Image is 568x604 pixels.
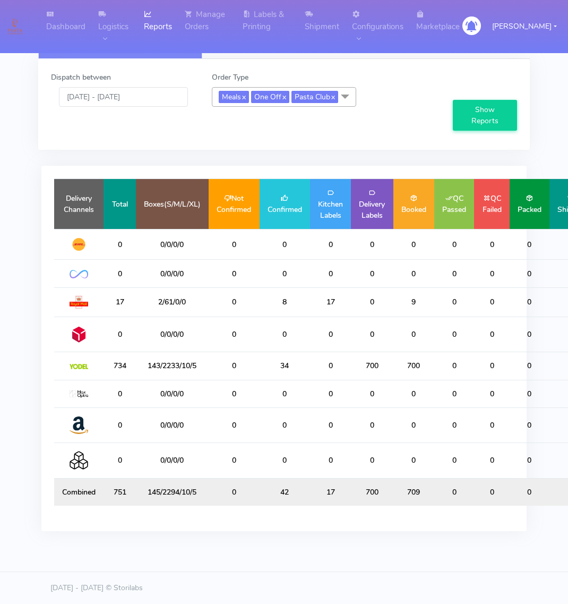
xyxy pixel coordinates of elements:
[474,260,509,287] td: 0
[474,317,509,352] td: 0
[510,287,549,317] td: 0
[310,179,351,229] td: Kitchen Labels
[136,260,209,287] td: 0/0/0/0
[104,179,135,229] td: Total
[70,364,88,369] img: Yodel
[70,416,88,435] img: Amazon
[474,443,509,478] td: 0
[136,443,209,478] td: 0/0/0/0
[330,91,335,102] a: x
[310,443,351,478] td: 0
[474,407,509,443] td: 0
[136,229,209,260] td: 0/0/0/0
[393,229,434,260] td: 0
[510,179,549,229] td: Packed
[474,352,509,380] td: 0
[393,407,434,443] td: 0
[136,380,209,407] td: 0/0/0/0
[104,443,135,478] td: 0
[136,179,209,229] td: Boxes(S/M/L/XL)
[209,317,259,352] td: 0
[310,380,351,407] td: 0
[260,478,310,506] td: 42
[70,237,88,251] img: DHL
[434,179,474,229] td: QC Passed
[136,407,209,443] td: 0/0/0/0
[310,317,351,352] td: 0
[219,91,249,103] span: Meals
[209,352,259,380] td: 0
[291,91,338,103] span: Pasta Club
[510,317,549,352] td: 0
[260,179,310,229] td: Confirmed
[260,443,310,478] td: 0
[393,352,434,380] td: 700
[209,380,259,407] td: 0
[209,229,259,260] td: 0
[434,407,474,443] td: 0
[104,380,135,407] td: 0
[393,478,434,506] td: 709
[104,260,135,287] td: 0
[351,352,393,380] td: 700
[260,407,310,443] td: 0
[212,72,248,83] label: Order Type
[393,179,434,229] td: Booked
[70,296,88,309] img: Royal Mail
[510,260,549,287] td: 0
[209,287,259,317] td: 0
[474,287,509,317] td: 0
[104,352,135,380] td: 734
[310,260,351,287] td: 0
[351,407,393,443] td: 0
[260,380,310,407] td: 0
[70,451,88,470] img: Collection
[434,352,474,380] td: 0
[351,179,393,229] td: Delivery Labels
[70,270,88,279] img: OnFleet
[351,478,393,506] td: 700
[260,260,310,287] td: 0
[54,478,104,506] td: Combined
[434,287,474,317] td: 0
[351,317,393,352] td: 0
[510,478,549,506] td: 0
[474,380,509,407] td: 0
[434,317,474,352] td: 0
[70,390,88,398] img: MaxOptra
[136,352,209,380] td: 143/2233/10/5
[51,72,111,83] label: Dispatch between
[136,478,209,506] td: 145/2294/10/5
[351,443,393,478] td: 0
[351,229,393,260] td: 0
[310,287,351,317] td: 17
[434,229,474,260] td: 0
[70,325,88,344] img: DPD
[474,229,509,260] td: 0
[453,100,517,131] button: Show Reports
[104,229,135,260] td: 0
[393,317,434,352] td: 0
[209,478,259,506] td: 0
[510,229,549,260] td: 0
[209,179,259,229] td: Not Confirmed
[474,179,509,229] td: QC Failed
[510,380,549,407] td: 0
[510,407,549,443] td: 0
[260,229,310,260] td: 0
[510,352,549,380] td: 0
[474,478,509,506] td: 0
[310,352,351,380] td: 0
[209,407,259,443] td: 0
[241,91,246,102] a: x
[260,352,310,380] td: 34
[104,478,135,506] td: 751
[136,317,209,352] td: 0/0/0/0
[351,380,393,407] td: 0
[136,287,209,317] td: 2/61/0/0
[59,87,188,107] input: Pick the Daterange
[209,260,259,287] td: 0
[351,260,393,287] td: 0
[393,380,434,407] td: 0
[310,478,351,506] td: 17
